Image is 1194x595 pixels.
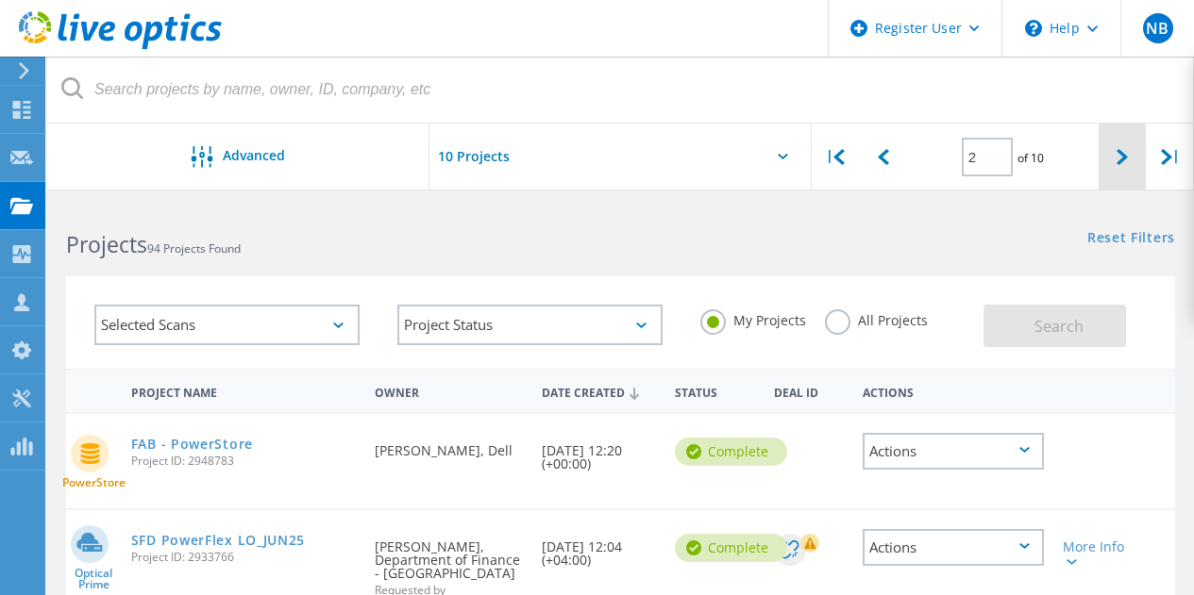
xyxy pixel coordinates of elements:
div: | [812,124,860,190]
div: [PERSON_NAME], Dell [365,414,531,476]
span: Optical Prime [66,568,122,590]
div: Complete [675,438,787,466]
a: Live Optics Dashboard [19,40,222,53]
span: PowerStore [62,477,126,488]
svg: \n [1025,20,1042,37]
span: 94 Projects Found [147,240,241,256]
div: Project Name [122,373,366,408]
div: | [1146,124,1194,190]
div: [DATE] 12:20 (+00:00) [532,414,665,489]
div: Owner [365,373,531,408]
div: Deal Id [765,373,853,408]
a: SFD PowerFlex LO_JUN25 [131,534,305,547]
span: Project ID: 2948783 [131,455,357,467]
a: FAB - PowerStore [131,438,253,451]
div: Actions [853,373,1053,408]
span: Advanced [223,149,285,162]
div: Status [665,373,765,408]
span: Project ID: 2933766 [131,552,357,563]
a: Reset Filters [1087,231,1175,247]
div: Actions [863,529,1044,566]
div: Project Status [397,305,663,345]
label: My Projects [700,309,806,327]
div: More Info [1063,540,1133,567]
div: Date Created [532,373,665,409]
label: All Projects [825,309,928,327]
button: Search [984,305,1126,347]
b: Projects [66,229,147,259]
span: of 10 [1017,150,1044,166]
div: Actions [863,433,1044,470]
div: Selected Scans [94,305,360,345]
span: NB [1146,21,1169,36]
div: [DATE] 12:04 (+04:00) [532,510,665,586]
span: Search [1034,316,1084,337]
div: Complete [675,534,787,562]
